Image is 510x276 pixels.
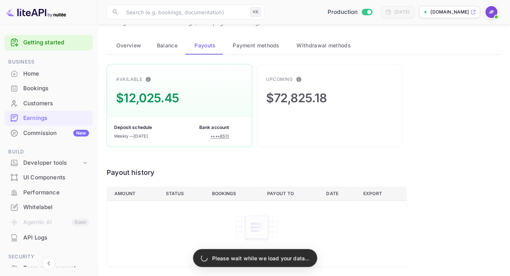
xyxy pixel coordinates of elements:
div: Performance [23,188,89,197]
div: Upcoming [266,76,293,83]
div: Switch to Sandbox mode [325,8,375,17]
div: Customers [23,99,89,108]
th: Payout to [261,187,320,200]
div: ⌘K [250,7,261,17]
div: Whitelabel [23,203,89,212]
div: UI Components [5,170,93,185]
a: CommissionNew [5,126,93,140]
button: This is the amount of commission earned for bookings that have not been finalized. After guest ch... [293,73,305,85]
th: Status [159,187,206,200]
div: Team management [23,264,89,273]
span: Payouts [194,41,215,50]
p: No Data Available [114,249,399,256]
div: Customers [5,96,93,111]
div: Developer tools [5,156,93,170]
span: Production [328,8,358,17]
a: Earnings [5,111,93,125]
span: Overview [116,41,141,50]
div: $72,825.18 [266,89,326,107]
div: Payout history [107,167,407,177]
span: Security [5,253,93,261]
div: Home [5,67,93,81]
a: Getting started [23,38,89,47]
table: a dense table [107,187,407,267]
p: [DOMAIN_NAME] [430,9,469,15]
button: This is the amount of confirmed commission that will be paid to you on the next scheduled deposit [142,73,154,85]
p: Please wait while we load your data... [212,254,310,262]
th: Bookings [206,187,261,200]
div: Performance [5,185,93,200]
a: UI Components [5,170,93,184]
div: Weekly — [DATE] [114,133,148,140]
div: API Logs [23,234,89,242]
a: Bookings [5,81,93,95]
a: Home [5,67,93,80]
div: Bookings [5,81,93,96]
div: Commission [23,129,89,138]
a: Team management [5,261,93,275]
img: empty-state-table.svg [234,211,279,243]
div: New [73,130,89,136]
a: Performance [5,185,93,199]
span: Payment methods [233,41,280,50]
span: Business [5,58,93,66]
div: API Logs [5,231,93,245]
span: Withdrawal methods [296,41,351,50]
a: API Logs [5,231,93,244]
div: •••• 8511 [211,133,229,140]
th: Date [320,187,357,200]
button: Collapse navigation [42,256,56,270]
a: Whitelabel [5,200,93,214]
div: $12,025.45 [116,89,179,107]
img: LiteAPI logo [6,6,66,18]
div: UI Components [23,173,89,182]
img: Jenny Frimer [485,6,497,18]
a: Customers [5,96,93,110]
div: Bank account [199,124,229,131]
div: Deposit schedule [114,124,152,131]
th: Export [357,187,407,200]
div: Earnings [23,114,89,123]
div: scrollable auto tabs example [107,36,501,55]
span: Build [5,148,93,156]
div: Developer tools [23,159,81,167]
div: Bookings [23,84,89,93]
div: [DATE] [394,9,409,15]
div: Getting started [5,35,93,50]
input: Search (e.g. bookings, documentation) [122,5,247,20]
div: Available [116,76,142,83]
th: Amount [107,187,160,200]
span: Balance [157,41,178,50]
div: Home [23,70,89,78]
